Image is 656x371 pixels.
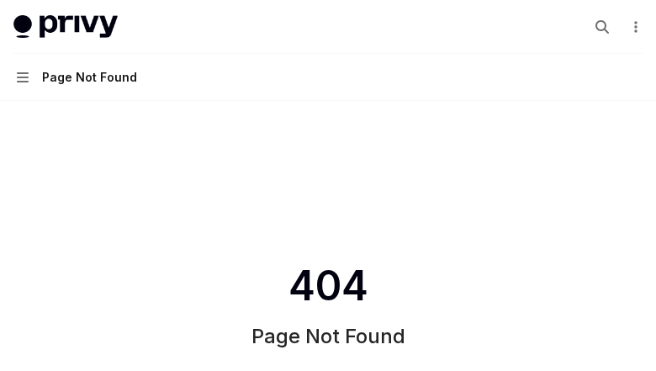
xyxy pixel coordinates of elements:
[626,15,643,39] button: More actions
[13,15,118,39] img: light logo
[251,323,405,350] h1: Page Not Found
[589,13,616,40] button: Open search
[285,262,372,310] span: 404
[42,67,137,87] div: Page Not Found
